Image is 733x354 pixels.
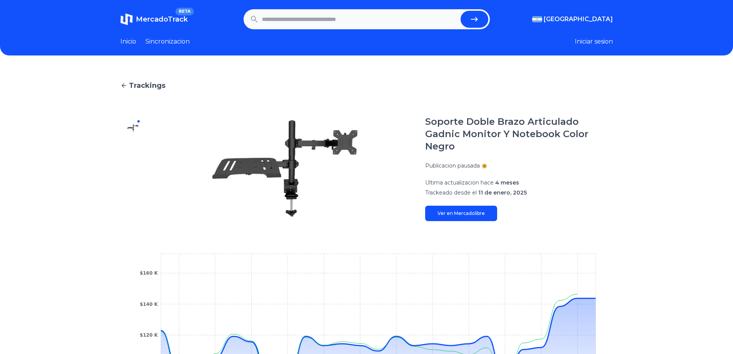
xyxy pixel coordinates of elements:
span: 4 meses [495,179,519,186]
img: Soporte Doble Brazo Articulado Gadnic Monitor Y Notebook Color Negro [160,116,410,221]
img: Soporte Doble Brazo Articulado Gadnic Monitor Y Notebook Color Negro [127,122,139,134]
img: Argentina [532,16,542,22]
tspan: $160 K [140,270,158,276]
img: MercadoTrack [120,13,133,25]
a: MercadoTrackBETA [120,13,188,25]
span: 11 de enero, 2025 [478,189,527,196]
span: BETA [175,8,194,15]
a: Trackings [120,80,613,91]
p: Publicacion pausada [425,162,480,169]
a: Sincronizacion [145,37,190,46]
h1: Soporte Doble Brazo Articulado Gadnic Monitor Y Notebook Color Negro [425,116,613,153]
tspan: $120 K [140,332,158,338]
span: Trackings [129,80,165,91]
button: [GEOGRAPHIC_DATA] [532,15,613,24]
a: Ver en Mercadolibre [425,206,497,221]
span: [GEOGRAPHIC_DATA] [544,15,613,24]
span: Trackeado desde el [425,189,477,196]
button: Iniciar sesion [575,37,613,46]
span: Ultima actualizacion hace [425,179,494,186]
a: Inicio [120,37,136,46]
tspan: $140 K [140,302,158,307]
span: MercadoTrack [136,15,188,23]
